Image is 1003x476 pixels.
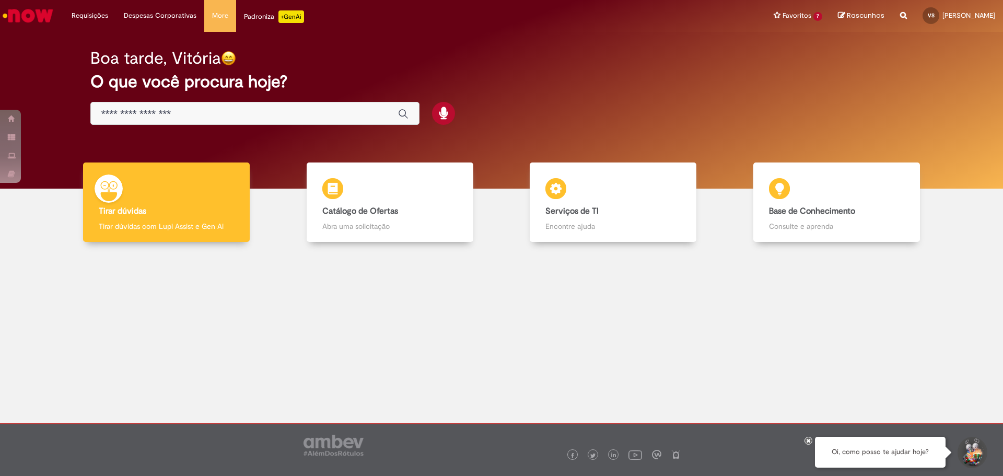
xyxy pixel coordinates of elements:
img: logo_footer_workplace.png [652,450,661,459]
b: Catálogo de Ofertas [322,206,398,216]
img: happy-face.png [221,51,236,66]
b: Serviços de TI [545,206,599,216]
a: Rascunhos [838,11,884,21]
span: More [212,10,228,21]
span: Rascunhos [847,10,884,20]
span: VS [928,12,935,19]
p: +GenAi [278,10,304,23]
span: 7 [813,12,822,21]
p: Abra uma solicitação [322,221,458,231]
a: Base de Conhecimento Consulte e aprenda [725,162,949,242]
p: Consulte e aprenda [769,221,904,231]
span: Despesas Corporativas [124,10,196,21]
img: logo_footer_linkedin.png [611,452,616,459]
img: logo_footer_twitter.png [590,453,596,458]
img: logo_footer_youtube.png [628,448,642,461]
span: Requisições [72,10,108,21]
span: [PERSON_NAME] [942,11,995,20]
button: Iniciar Conversa de Suporte [956,437,987,468]
img: logo_footer_facebook.png [570,453,575,458]
a: Tirar dúvidas Tirar dúvidas com Lupi Assist e Gen Ai [55,162,278,242]
span: Favoritos [783,10,811,21]
h2: Boa tarde, Vitória [90,49,221,67]
b: Tirar dúvidas [99,206,146,216]
img: logo_footer_naosei.png [671,450,681,459]
img: ServiceNow [1,5,55,26]
a: Serviços de TI Encontre ajuda [501,162,725,242]
b: Base de Conhecimento [769,206,855,216]
p: Tirar dúvidas com Lupi Assist e Gen Ai [99,221,234,231]
div: Padroniza [244,10,304,23]
div: Oi, como posso te ajudar hoje? [815,437,946,468]
p: Encontre ajuda [545,221,681,231]
img: logo_footer_ambev_rotulo_gray.png [304,435,364,456]
h2: O que você procura hoje? [90,73,913,91]
a: Catálogo de Ofertas Abra uma solicitação [278,162,502,242]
